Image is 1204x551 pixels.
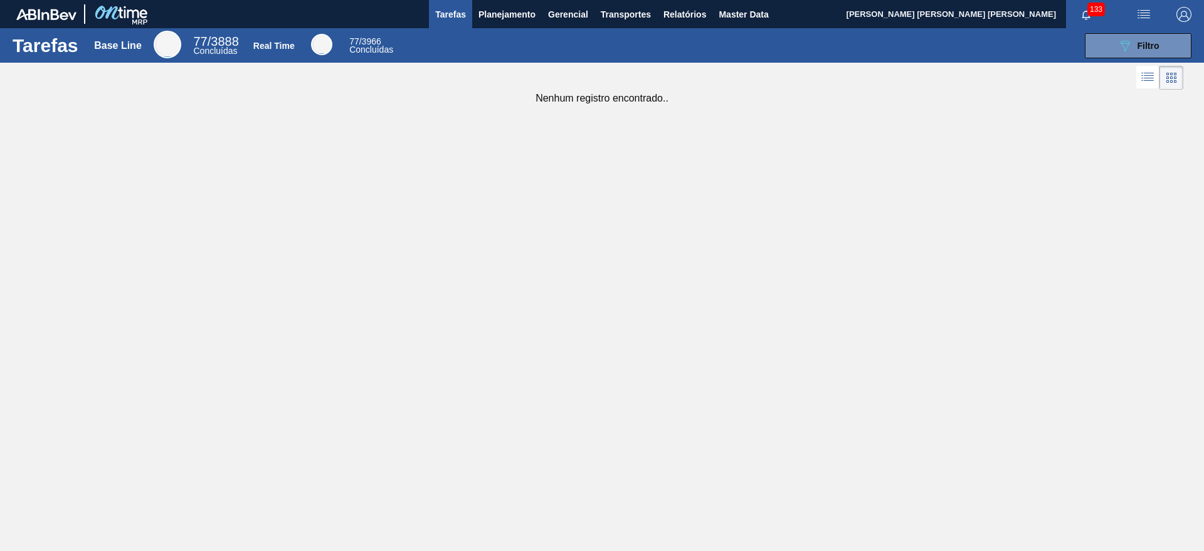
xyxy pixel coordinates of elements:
[1085,33,1191,58] button: Filtro
[349,38,393,54] div: Real Time
[1066,6,1106,23] button: Notificações
[13,38,78,53] h1: Tarefas
[719,7,768,22] span: Master Data
[548,7,588,22] span: Gerencial
[194,34,208,48] span: 77
[194,36,239,55] div: Base Line
[663,7,706,22] span: Relatórios
[1136,7,1151,22] img: userActions
[16,9,77,20] img: TNhmsLtSVTkK8tSr43FrP2fwEKptu5GPRR3wAAAABJRU5ErkJggg==
[1136,66,1159,90] div: Visão em Lista
[253,41,295,51] div: Real Time
[349,36,359,46] span: 77
[311,34,332,55] div: Real Time
[601,7,651,22] span: Transportes
[1138,41,1159,51] span: Filtro
[1159,66,1183,90] div: Visão em Cards
[435,7,466,22] span: Tarefas
[1087,3,1105,16] span: 133
[349,36,381,46] span: / 3966
[1176,7,1191,22] img: Logout
[478,7,536,22] span: Planejamento
[194,46,238,56] span: Concluídas
[154,31,181,58] div: Base Line
[349,45,393,55] span: Concluídas
[94,40,142,51] div: Base Line
[194,34,239,48] span: / 3888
